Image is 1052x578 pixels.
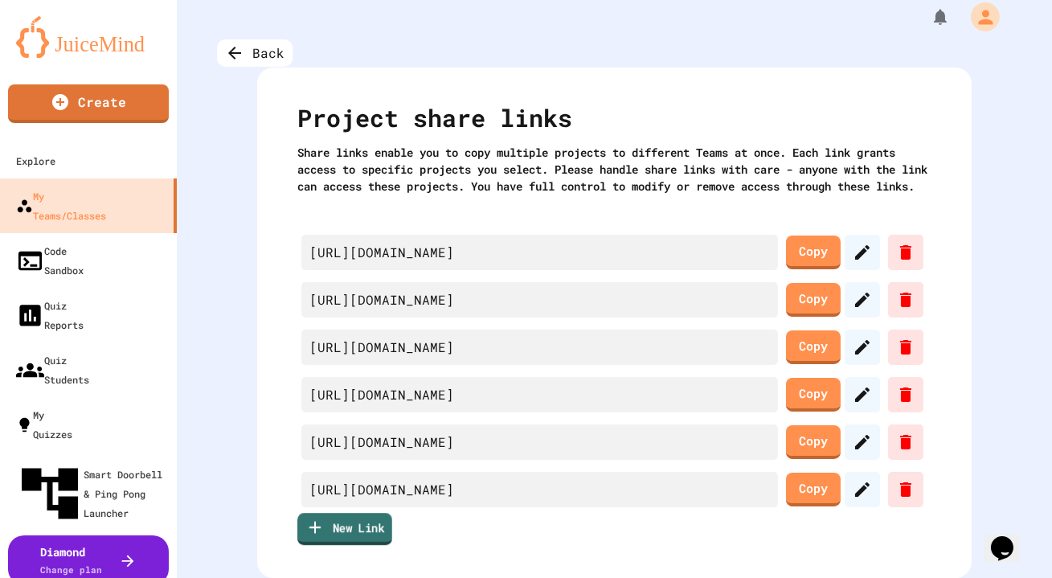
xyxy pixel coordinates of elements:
[301,424,778,460] div: [URL][DOMAIN_NAME]
[16,405,72,444] div: My Quizzes
[301,282,778,318] div: [URL][DOMAIN_NAME]
[16,187,106,225] div: My Teams/Classes
[8,84,169,123] a: Create
[297,144,931,195] div: Share links enable you to copy multiple projects to different Teams at once. Each link grants acc...
[786,425,841,460] a: Copy
[301,472,778,507] div: [URL][DOMAIN_NAME]
[16,296,84,334] div: Quiz Reports
[16,350,89,389] div: Quiz Students
[786,473,841,507] a: Copy
[16,16,161,58] img: logo-orange.svg
[16,151,55,170] div: Explore
[297,100,931,144] div: Project share links
[301,235,778,270] div: [URL][DOMAIN_NAME]
[16,241,84,280] div: Code Sandbox
[786,378,841,412] a: Copy
[217,39,293,67] div: Back
[16,460,170,527] div: Smart Doorbell & Ping Pong Launcher
[786,236,841,270] a: Copy
[984,514,1036,562] iframe: chat widget
[301,330,778,365] div: [URL][DOMAIN_NAME]
[41,564,103,576] span: Change plan
[901,3,954,31] div: My Notifications
[301,377,778,412] div: [URL][DOMAIN_NAME]
[786,283,841,318] a: Copy
[297,513,392,545] a: New Link
[786,330,841,365] a: Copy
[41,543,103,577] div: Diamond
